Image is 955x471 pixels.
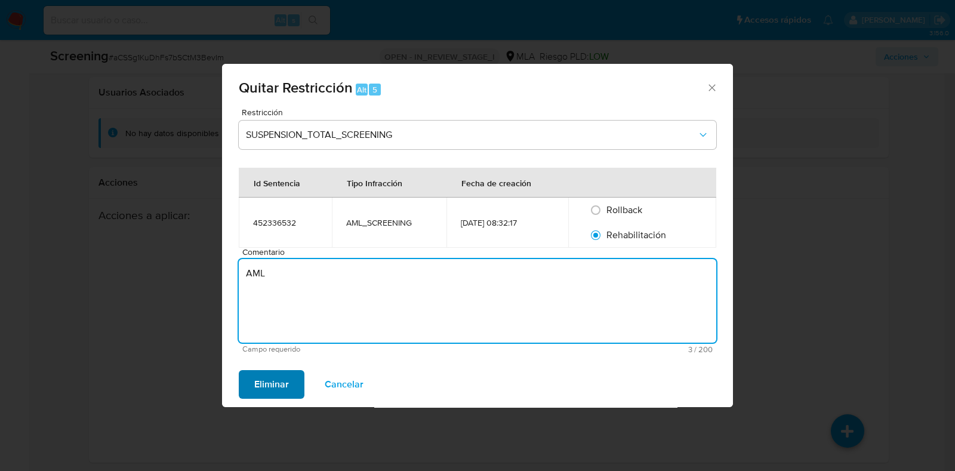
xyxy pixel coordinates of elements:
[242,345,478,353] span: Campo requerido
[346,217,432,228] div: AML_SCREENING
[325,371,363,398] span: Cancelar
[447,168,546,197] div: Fecha de creación
[242,248,720,257] span: Comentario
[372,84,377,96] span: 5
[239,168,315,197] div: Id Sentencia
[606,228,666,242] span: Rehabilitación
[309,370,379,399] button: Cancelar
[606,203,642,217] span: Rollback
[239,259,716,343] textarea: AML
[357,84,366,96] span: Alt
[478,346,713,353] span: Máximo 200 caracteres
[254,371,289,398] span: Eliminar
[246,129,697,141] span: SUSPENSION_TOTAL_SCREENING
[239,77,353,98] span: Quitar Restricción
[332,168,417,197] div: Tipo Infracción
[253,217,318,228] div: 452336532
[242,108,719,116] span: Restricción
[239,121,716,149] button: Restriction
[461,217,553,228] div: [DATE] 08:32:17
[706,82,717,93] button: Cerrar ventana
[239,370,304,399] button: Eliminar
